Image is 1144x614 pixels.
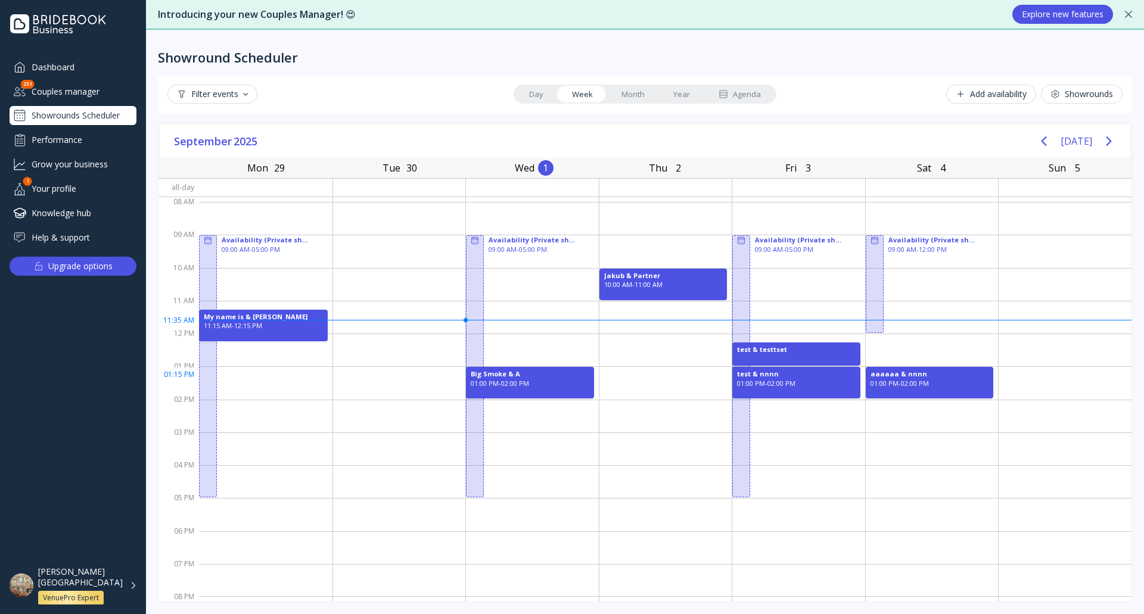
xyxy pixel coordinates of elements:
[558,86,607,102] a: Week
[158,49,298,66] div: Showround Scheduler
[515,86,558,102] a: Day
[1097,129,1121,153] button: Next page
[158,557,199,590] div: 07 PM
[38,566,123,588] div: [PERSON_NAME][GEOGRAPHIC_DATA]
[732,342,860,366] div: test & testtset, 12:15 PM - 01:00 PM
[956,89,1027,99] div: Add availability
[158,524,199,557] div: 06 PM
[158,326,199,359] div: 12 PM
[1084,557,1144,614] iframe: Chat Widget
[866,235,994,334] div: Availability (Private showrounds), 09:00 AM - 12:00 PM
[199,309,328,342] div: My name is & Slim Shady, 11:15 AM - 12:15 PM
[671,160,686,176] div: 2
[158,590,199,604] div: 08 PM
[471,379,589,388] div: 01:00 PM - 02:00 PM
[10,227,136,247] a: Help & support
[244,160,272,176] div: Mon
[604,280,723,289] div: 10:00 AM - 11:00 AM
[204,312,323,322] div: My name is & [PERSON_NAME]
[1022,10,1103,19] div: Explore new features
[511,160,538,176] div: Wed
[10,57,136,77] a: Dashboard
[1032,129,1056,153] button: Previous page
[10,574,33,597] img: dpr=1,fit=cover,g=face,w=48,h=48
[599,268,728,301] div: Jakub & Partner, 10:00 AM - 11:00 AM
[604,271,723,280] div: Jakub & Partner
[158,425,199,458] div: 03 PM
[23,177,32,186] div: 1
[737,379,856,388] div: 01:00 PM - 02:00 PM
[177,89,248,99] div: Filter events
[1041,85,1123,104] button: Showrounds
[607,86,659,102] a: Month
[10,82,136,101] a: Couples manager251
[800,160,816,176] div: 3
[21,80,35,89] div: 251
[10,130,136,149] a: Performance
[10,106,136,125] a: Showrounds Scheduler
[1012,5,1113,24] button: Explore new features
[10,257,136,276] button: Upgrade options
[538,160,554,176] div: 1
[10,154,136,174] a: Grow your business
[169,132,264,150] button: September2025
[1045,160,1070,176] div: Sun
[913,160,935,176] div: Sat
[158,491,199,523] div: 05 PM
[782,160,800,176] div: Fri
[158,261,199,294] div: 10 AM
[158,227,199,260] div: 09 AM
[272,160,287,176] div: 29
[158,8,1000,21] div: Introducing your new Couples Manager! 😍
[1050,89,1113,99] div: Showrounds
[10,179,136,198] div: Your profile
[659,86,704,102] a: Year
[204,321,323,331] div: 11:15 AM - 12:15 PM
[871,379,989,388] div: 01:00 PM - 02:00 PM
[946,85,1036,104] button: Add availability
[158,294,199,326] div: 11 AM
[866,366,994,399] div: aaaaaa & nnnn, 01:00 PM - 02:00 PM
[719,89,761,100] div: Agenda
[466,366,594,399] div: Big Smoke & A, 01:00 PM - 02:00 PM
[471,369,589,379] div: Big Smoke & A
[158,359,199,392] div: 01 PM
[10,82,136,101] div: Couples manager
[737,345,856,354] div: test & testtset
[732,366,860,399] div: test & nnnn, 01:00 PM - 02:00 PM
[1061,130,1092,152] button: [DATE]
[158,392,199,425] div: 02 PM
[158,179,199,196] div: All-day
[737,369,856,379] div: test & nnnn
[234,132,259,150] span: 2025
[10,203,136,223] a: Knowledge hub
[10,179,136,198] a: Your profile1
[167,85,257,104] button: Filter events
[174,132,234,150] span: September
[199,235,328,498] div: Availability (Private showrounds), 09:00 AM - 05:00 PM
[379,160,404,176] div: Tue
[48,258,113,275] div: Upgrade options
[935,160,950,176] div: 4
[43,593,99,603] div: VenuePro Expert
[158,458,199,491] div: 04 PM
[158,195,199,227] div: 08 AM
[871,369,989,379] div: aaaaaa & nnnn
[1070,160,1085,176] div: 5
[404,160,419,176] div: 30
[645,160,671,176] div: Thu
